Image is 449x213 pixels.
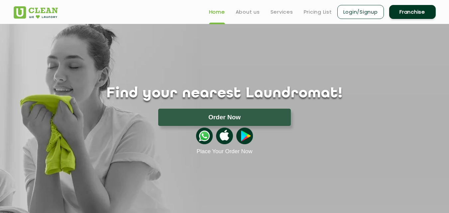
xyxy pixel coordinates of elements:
h1: Find your nearest Laundromat! [9,85,441,102]
img: apple-icon.png [216,128,233,144]
img: playstoreicon.png [236,128,253,144]
img: whatsappicon.png [196,128,213,144]
a: Franchise [389,5,436,19]
a: Services [271,8,293,16]
a: Home [209,8,225,16]
button: Order Now [158,109,291,126]
a: Pricing List [304,8,332,16]
a: Login/Signup [337,5,384,19]
img: UClean Laundry and Dry Cleaning [14,6,58,19]
a: About us [236,8,260,16]
a: Place Your Order Now [196,148,252,155]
